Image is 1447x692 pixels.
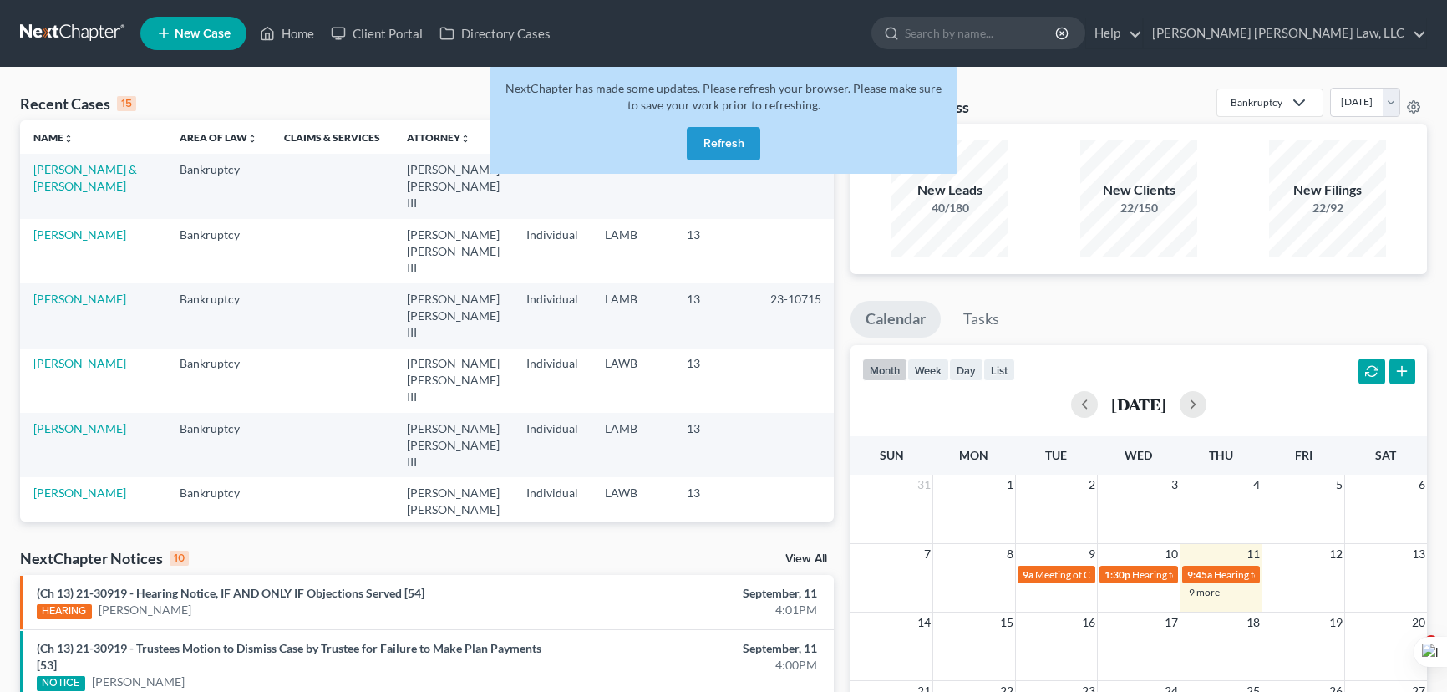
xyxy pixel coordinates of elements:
[393,219,513,283] td: [PERSON_NAME] [PERSON_NAME] III
[1214,568,1433,581] span: Hearing for [PERSON_NAME] & [PERSON_NAME]
[166,283,271,348] td: Bankruptcy
[33,486,126,500] a: [PERSON_NAME]
[1334,475,1344,495] span: 5
[591,349,673,413] td: LAWB
[92,674,185,690] a: [PERSON_NAME]
[1086,18,1142,48] a: Help
[1252,475,1262,495] span: 4
[1104,568,1130,581] span: 1:30p
[1087,544,1097,564] span: 9
[37,676,85,691] div: NOTICE
[33,292,126,306] a: [PERSON_NAME]
[180,131,257,144] a: Area of Lawunfold_more
[922,544,932,564] span: 7
[673,413,757,477] td: 13
[891,200,1008,216] div: 40/180
[393,477,513,542] td: [PERSON_NAME] [PERSON_NAME] III
[959,448,988,462] span: Mon
[591,283,673,348] td: LAMB
[33,227,126,242] a: [PERSON_NAME]
[591,413,673,477] td: LAMB
[37,641,541,672] a: (Ch 13) 21-30919 - Trustees Motion to Dismiss Case by Trustee for Failure to Make Plan Payments [53]
[1187,568,1212,581] span: 9:45a
[905,18,1058,48] input: Search by name...
[1245,544,1262,564] span: 11
[1328,613,1344,633] span: 19
[393,413,513,477] td: [PERSON_NAME] [PERSON_NAME] III
[513,283,591,348] td: Individual
[568,602,817,618] div: 4:01PM
[1035,568,1221,581] span: Meeting of Creditors for [PERSON_NAME]
[513,477,591,542] td: Individual
[170,551,189,566] div: 10
[505,81,942,112] span: NextChapter has made some updates. Please refresh your browser. Please make sure to save your wor...
[1023,568,1033,581] span: 9a
[20,548,189,568] div: NextChapter Notices
[948,301,1014,338] a: Tasks
[862,359,907,381] button: month
[1209,448,1233,462] span: Thu
[1170,475,1180,495] span: 3
[393,283,513,348] td: [PERSON_NAME] [PERSON_NAME] III
[916,475,932,495] span: 31
[37,604,92,619] div: HEARING
[1163,613,1180,633] span: 17
[431,18,559,48] a: Directory Cases
[1269,181,1386,200] div: New Filings
[1045,448,1067,462] span: Tue
[271,120,393,154] th: Claims & Services
[407,131,470,144] a: Attorneyunfold_more
[916,613,932,633] span: 14
[1163,544,1180,564] span: 10
[513,349,591,413] td: Individual
[591,219,673,283] td: LAMB
[1080,181,1197,200] div: New Clients
[880,448,904,462] span: Sun
[1132,568,1262,581] span: Hearing for [PERSON_NAME]
[460,134,470,144] i: unfold_more
[1410,613,1427,633] span: 20
[166,219,271,283] td: Bankruptcy
[393,154,513,218] td: [PERSON_NAME] [PERSON_NAME] III
[949,359,983,381] button: day
[907,359,949,381] button: week
[785,553,827,565] a: View All
[673,477,757,542] td: 13
[1005,544,1015,564] span: 8
[20,94,136,114] div: Recent Cases
[1295,448,1312,462] span: Fri
[591,477,673,542] td: LAWB
[166,349,271,413] td: Bankruptcy
[687,127,760,160] button: Refresh
[568,640,817,657] div: September, 11
[117,96,136,111] div: 15
[1005,475,1015,495] span: 1
[1231,95,1282,109] div: Bankruptcy
[99,602,191,618] a: [PERSON_NAME]
[166,477,271,542] td: Bankruptcy
[166,154,271,218] td: Bankruptcy
[1183,586,1220,598] a: +9 more
[673,219,757,283] td: 13
[33,131,74,144] a: Nameunfold_more
[251,18,322,48] a: Home
[850,301,941,338] a: Calendar
[63,134,74,144] i: unfold_more
[166,413,271,477] td: Bankruptcy
[673,283,757,348] td: 13
[1410,544,1427,564] span: 13
[983,359,1015,381] button: list
[1390,635,1430,675] iframe: Intercom live chat
[513,413,591,477] td: Individual
[998,613,1015,633] span: 15
[1328,544,1344,564] span: 12
[247,134,257,144] i: unfold_more
[33,162,137,193] a: [PERSON_NAME] & [PERSON_NAME]
[1417,475,1427,495] span: 6
[1111,395,1166,413] h2: [DATE]
[33,356,126,370] a: [PERSON_NAME]
[568,657,817,674] div: 4:00PM
[1144,18,1426,48] a: [PERSON_NAME] [PERSON_NAME] Law, LLC
[1269,200,1386,216] div: 22/92
[33,421,126,435] a: [PERSON_NAME]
